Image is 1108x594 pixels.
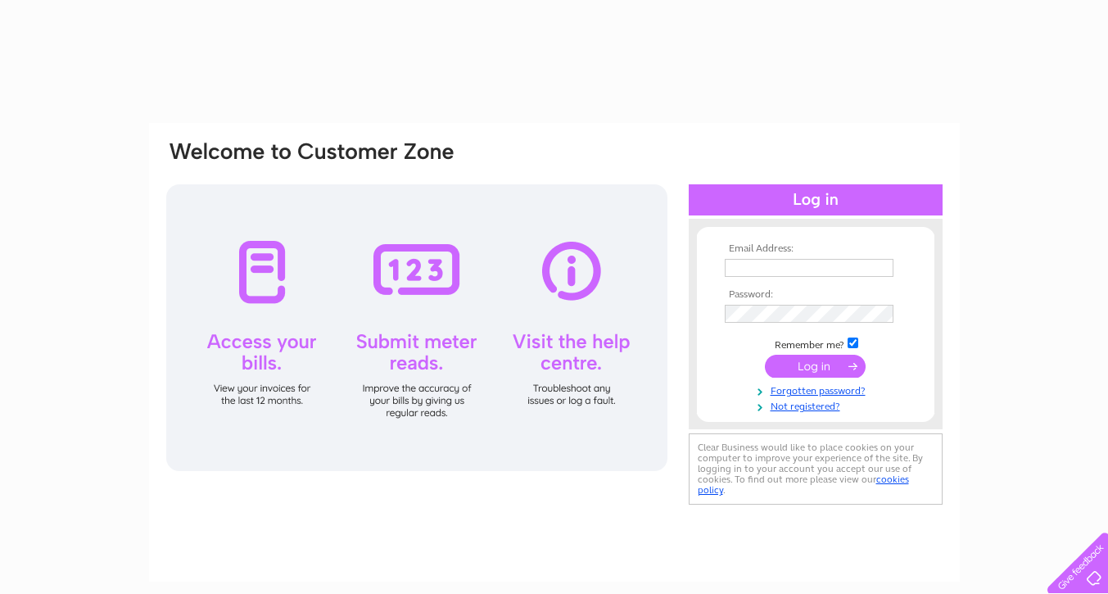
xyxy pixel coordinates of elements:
[721,289,911,301] th: Password:
[765,355,866,378] input: Submit
[689,433,943,505] div: Clear Business would like to place cookies on your computer to improve your experience of the sit...
[725,382,911,397] a: Forgotten password?
[725,397,911,413] a: Not registered?
[721,243,911,255] th: Email Address:
[721,335,911,351] td: Remember me?
[698,474,909,496] a: cookies policy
